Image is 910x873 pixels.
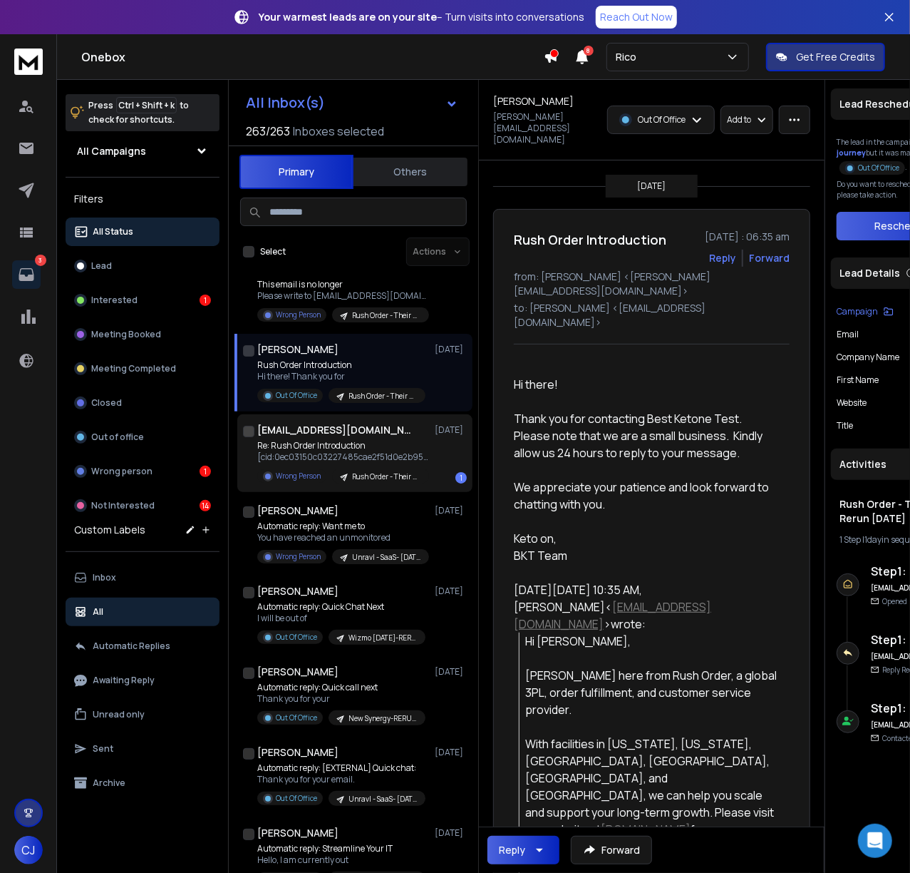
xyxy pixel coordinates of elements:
[499,843,525,857] font: Reply
[93,709,145,720] p: Unread only
[435,424,463,436] font: [DATE]
[257,359,352,371] font: Rush Order Introduction
[514,599,711,632] a: [EMAIL_ADDRESS][DOMAIN_NAME]
[200,466,211,477] div: 1
[257,745,338,760] h1: [PERSON_NAME]
[352,310,483,320] font: Rush Order - Their Domain Rerun [DATE]
[839,533,842,546] font: 1
[91,466,152,477] p: Wrong person
[257,584,338,598] font: [PERSON_NAME]
[35,255,46,266] p: 3
[66,666,219,695] button: Awaiting Reply
[871,632,897,648] font: Step
[839,457,886,471] font: Activities
[257,826,338,839] font: [PERSON_NAME]
[234,88,470,117] button: All Inbox(s)
[116,97,177,113] span: Ctrl + Shift + k
[584,46,594,56] span: 8
[257,682,425,693] p: Automatic reply: Quick call next
[867,533,881,546] font: day
[709,251,736,265] font: Reply
[257,521,428,532] p: Automatic reply: Want me to
[638,180,666,192] font: [DATE]
[239,155,353,189] button: Primary
[514,301,790,330] p: to: [PERSON_NAME] <[EMAIL_ADDRESS][DOMAIN_NAME]>
[435,505,467,516] p: [DATE]
[88,98,189,127] p: Press to check for shortcuts.
[487,836,559,864] button: Reply
[257,665,338,679] h1: [PERSON_NAME]
[93,606,103,618] p: All
[66,286,219,315] button: Interested1
[66,700,219,729] button: Unread only
[905,163,907,173] font: .
[526,633,631,649] font: Hi [PERSON_NAME],
[12,260,41,289] a: 3
[257,439,366,451] font: Re: Rush Order Introduction
[81,48,544,66] h1: Onebox
[727,113,751,126] font: Add to
[601,822,691,837] a: [DOMAIN_NAME]
[257,279,428,290] p: This email is no longer
[871,700,897,716] font: Step
[276,632,317,643] p: Out Of Office
[66,423,219,451] button: Out of office
[257,854,425,866] p: Hello, I am currently out
[93,675,155,686] p: Awaiting Reply
[276,390,317,400] font: Out Of Office
[66,563,219,592] button: Inbox
[257,693,425,705] p: Thank you for your
[14,836,43,864] button: CJ
[638,113,686,126] font: Out Of Office
[276,551,321,561] font: Wrong Person
[91,363,176,374] p: Meeting Completed
[705,230,790,244] p: [DATE] : 06:35 am
[352,552,423,562] font: Unravl - SaaS- [DATE]
[837,305,878,317] font: Campaign
[93,640,170,652] p: Automatic Replies
[526,736,777,837] font: With facilities in [US_STATE], [US_STATE], [GEOGRAPHIC_DATA], [GEOGRAPHIC_DATA], [GEOGRAPHIC_DATA...
[514,377,558,392] font: Hi there!
[435,666,467,678] p: [DATE]
[514,531,557,546] font: Keto on,
[600,10,673,24] p: Reach Out Now
[257,762,425,774] p: Automatic reply: [EXTERNAL] Quick chat:
[435,343,463,355] font: [DATE]
[276,793,317,803] font: Out Of Office
[864,533,867,546] font: 1
[837,328,859,340] font: Email
[902,632,906,648] font: :
[66,598,219,626] button: All
[93,226,133,238] p: All Status
[91,500,155,511] p: Not Interested
[66,252,219,280] button: Lead
[257,601,425,613] p: Automatic reply: Quick Chat Next
[93,743,113,755] p: Sent
[348,633,417,643] p: Wizmo [DATE]-RERUN [DATE]
[837,351,899,363] font: Company Name
[348,794,420,804] font: Unravl - SaaS- [DATE]
[455,472,467,484] div: 1
[276,310,321,320] font: Wrong Person
[858,824,892,858] div: Open Intercom Messenger
[257,774,425,785] p: Thank you for your email.
[257,532,428,543] p: You have reached an unmonitored
[257,371,425,382] p: Hi there! Thank you for
[749,251,790,265] font: Forward
[93,572,116,583] p: Inbox
[514,479,771,512] font: We appreciate your patience and look forward to chatting with you.
[493,111,599,145] p: [PERSON_NAME][EMAIL_ADDRESS][DOMAIN_NAME]
[260,246,286,257] label: Select
[348,713,417,724] p: New Synergy-RERUN [DATE]
[74,523,145,537] h3: Custom Labels
[596,6,677,29] a: Reach Out Now
[259,10,584,24] p: – Turn visits into conversations
[257,451,428,463] p: [cid:0ec03150c03227485cae2f51d0e2b95e][URL][DOMAIN_NAME] [[URL][DOMAIN_NAME]]
[435,585,463,597] font: [DATE]
[493,94,574,108] font: [PERSON_NAME]
[66,218,219,246] button: All Status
